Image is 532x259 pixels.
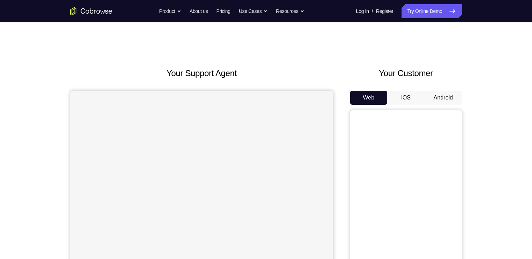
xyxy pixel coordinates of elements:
[159,4,181,18] button: Product
[239,4,268,18] button: Use Cases
[350,67,462,80] h2: Your Customer
[376,4,393,18] a: Register
[216,4,230,18] a: Pricing
[372,7,373,15] span: /
[402,4,462,18] a: Try Online Demo
[425,91,462,105] button: Android
[190,4,208,18] a: About us
[350,91,388,105] button: Web
[356,4,369,18] a: Log In
[70,67,333,80] h2: Your Support Agent
[276,4,304,18] button: Resources
[387,91,425,105] button: iOS
[70,7,112,15] a: Go to the home page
